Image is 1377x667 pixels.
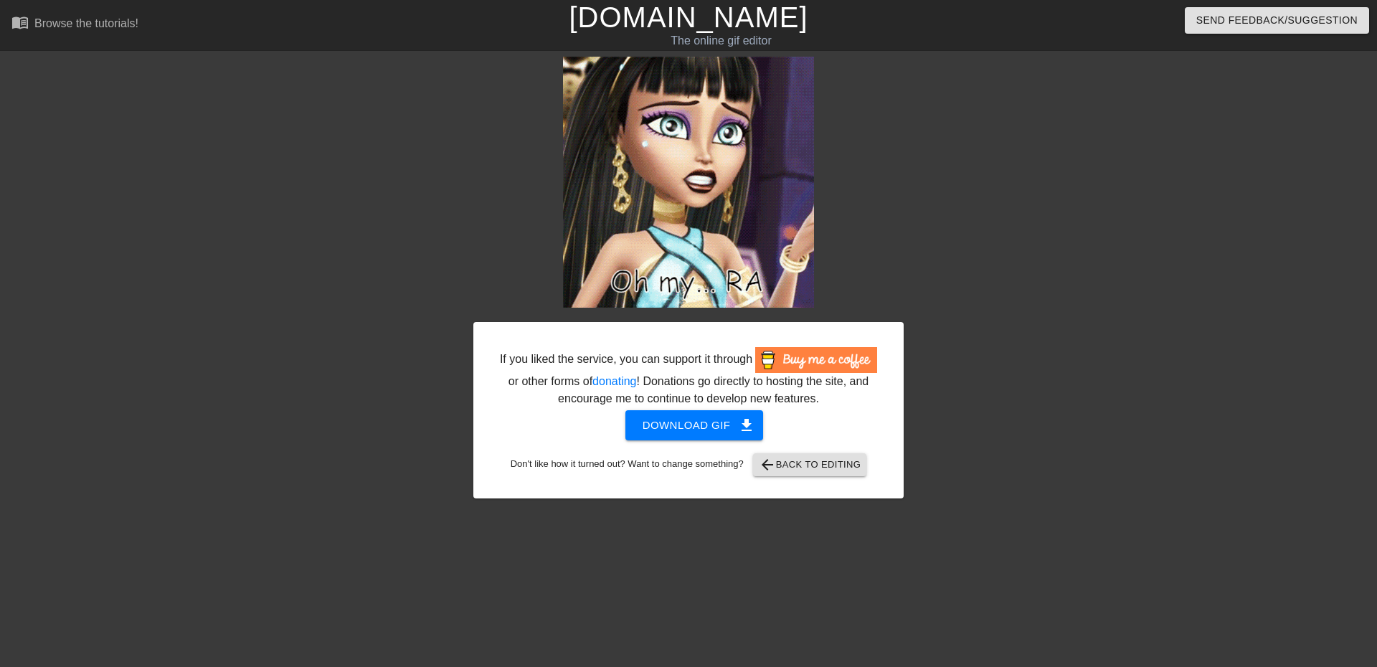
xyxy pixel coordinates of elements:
div: Browse the tutorials! [34,17,138,29]
a: [DOMAIN_NAME] [569,1,808,33]
span: Back to Editing [759,456,861,473]
span: arrow_back [759,456,776,473]
span: menu_book [11,14,29,31]
div: The online gif editor [466,32,976,49]
div: Don't like how it turned out? Want to change something? [496,453,881,476]
span: get_app [738,417,755,434]
a: Download gif [614,418,764,430]
a: donating [592,375,636,387]
button: Back to Editing [753,453,867,476]
button: Download gif [625,410,764,440]
a: Browse the tutorials! [11,14,138,36]
div: If you liked the service, you can support it through or other forms of ! Donations go directly to... [498,347,879,407]
img: Buy Me A Coffee [755,347,877,373]
span: Download gif [643,416,747,435]
span: Send Feedback/Suggestion [1196,11,1358,29]
button: Send Feedback/Suggestion [1185,7,1369,34]
img: ehcVcpTB.gif [563,57,814,308]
